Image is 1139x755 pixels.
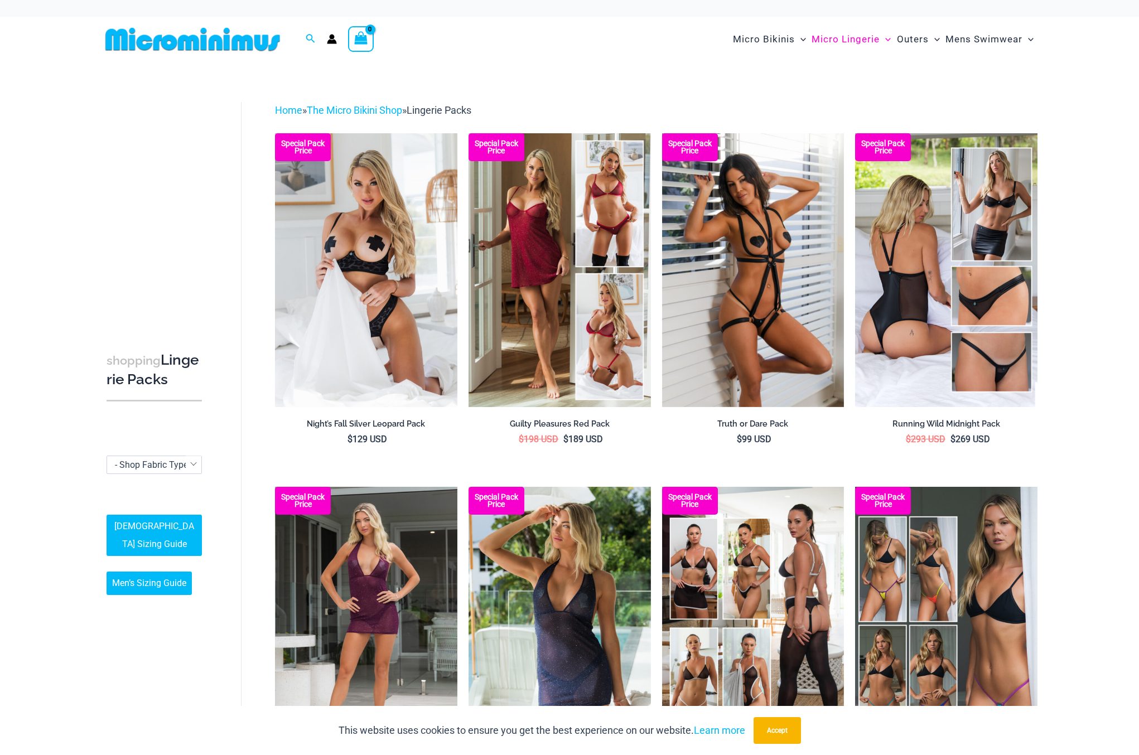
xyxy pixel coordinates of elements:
img: Truth or Dare Black 1905 Bodysuit 611 Micro 07 [662,133,844,406]
span: » » [275,104,471,116]
span: Menu Toggle [1022,25,1034,54]
a: Guilty Pleasures Red Collection Pack F Guilty Pleasures Red Collection Pack BGuilty Pleasures Red... [469,133,651,406]
b: Special Pack Price [855,140,911,154]
bdi: 269 USD [950,434,990,444]
a: Mens SwimwearMenu ToggleMenu Toggle [943,22,1036,56]
b: Special Pack Price [662,493,718,508]
span: Mens Swimwear [945,25,1022,54]
a: Nights Fall Silver Leopard 1036 Bra 6046 Thong 09v2 Nights Fall Silver Leopard 1036 Bra 6046 Thon... [275,133,457,406]
span: $ [906,434,911,444]
b: Special Pack Price [855,493,911,508]
a: OutersMenu ToggleMenu Toggle [894,22,943,56]
span: - Shop Fabric Type [107,456,202,474]
span: Menu Toggle [795,25,806,54]
span: shopping [107,354,161,367]
b: Special Pack Price [469,140,524,154]
span: - Shop Fabric Type [115,459,188,470]
bdi: 198 USD [519,434,558,444]
a: Account icon link [327,34,337,44]
a: Running Wild Midnight Pack [855,419,1037,433]
a: Truth or Dare Black 1905 Bodysuit 611 Micro 07 Truth or Dare Black 1905 Bodysuit 611 Micro 06Trut... [662,133,844,406]
a: Guilty Pleasures Red Pack [469,419,651,433]
a: Search icon link [306,32,316,46]
h2: Guilty Pleasures Red Pack [469,419,651,429]
bdi: 293 USD [906,434,945,444]
a: Truth or Dare Pack [662,419,844,433]
img: Nights Fall Silver Leopard 1036 Bra 6046 Thong 09v2 [275,133,457,406]
h2: Running Wild Midnight Pack [855,419,1037,429]
h2: Truth or Dare Pack [662,419,844,429]
span: Lingerie Packs [407,104,471,116]
a: Micro LingerieMenu ToggleMenu Toggle [809,22,894,56]
img: All Styles (1) [855,133,1037,406]
a: Night’s Fall Silver Leopard Pack [275,419,457,433]
span: Micro Bikinis [733,25,795,54]
a: The Micro Bikini Shop [307,104,402,116]
a: View Shopping Cart, empty [348,26,374,52]
button: Accept [754,717,801,744]
span: Micro Lingerie [812,25,880,54]
bdi: 129 USD [348,434,387,444]
b: Special Pack Price [469,493,524,508]
iframe: TrustedSite Certified [107,93,207,316]
b: Special Pack Price [275,493,331,508]
img: MM SHOP LOGO FLAT [101,27,284,52]
span: $ [348,434,353,444]
span: Menu Toggle [880,25,891,54]
a: Micro BikinisMenu ToggleMenu Toggle [730,22,809,56]
bdi: 189 USD [563,434,603,444]
bdi: 99 USD [737,434,771,444]
span: $ [563,434,568,444]
a: Learn more [694,724,745,736]
b: Special Pack Price [275,140,331,154]
span: $ [519,434,524,444]
span: $ [950,434,955,444]
span: $ [737,434,742,444]
img: Guilty Pleasures Red Collection Pack F [469,133,651,406]
b: Special Pack Price [662,140,718,154]
span: - Shop Fabric Type [107,456,201,473]
a: Men’s Sizing Guide [107,572,192,595]
p: This website uses cookies to ensure you get the best experience on our website. [339,722,745,739]
span: Outers [897,25,929,54]
a: Home [275,104,302,116]
a: [DEMOGRAPHIC_DATA] Sizing Guide [107,515,202,556]
span: Menu Toggle [929,25,940,54]
a: All Styles (1) Running Wild Midnight 1052 Top 6512 Bottom 04Running Wild Midnight 1052 Top 6512 B... [855,133,1037,406]
nav: Site Navigation [728,21,1038,58]
h2: Night’s Fall Silver Leopard Pack [275,419,457,429]
h3: Lingerie Packs [107,351,202,389]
